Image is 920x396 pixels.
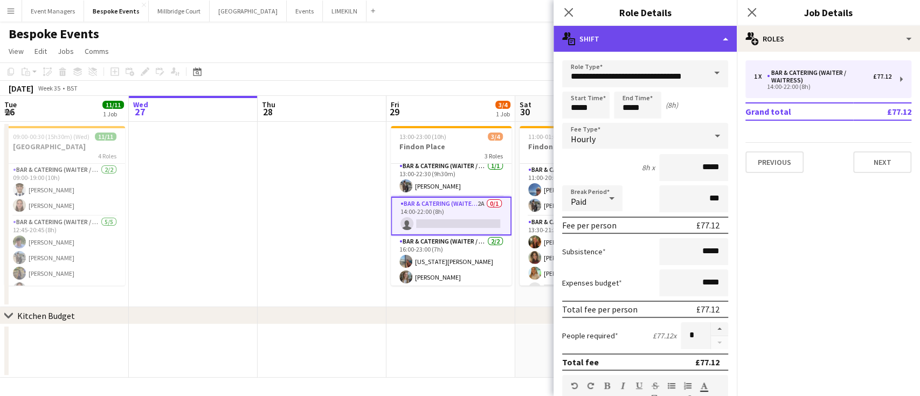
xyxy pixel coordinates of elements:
[132,106,148,118] span: 27
[873,73,891,80] div: £77.12
[133,100,148,109] span: Wed
[711,322,728,336] button: Increase
[34,46,47,56] span: Edit
[4,164,125,216] app-card-role: Bar & Catering (Waiter / waitress)2/209:00-19:00 (10h)[PERSON_NAME][PERSON_NAME]
[696,220,720,231] div: £77.12
[84,1,149,22] button: Bespoke Events
[85,46,109,56] span: Comms
[695,357,720,367] div: £77.12
[562,304,638,315] div: Total fee per person
[36,84,63,92] span: Week 35
[554,5,737,19] h3: Role Details
[853,151,911,173] button: Next
[684,381,691,390] button: Ordered List
[103,110,123,118] div: 1 Job
[520,164,640,216] app-card-role: Bar & Catering (Waiter / waitress)2/211:00-20:00 (9h)[PERSON_NAME][PERSON_NAME]
[520,216,640,300] app-card-role: Bar & Catering (Waiter / waitress)1I2A3/413:30-21:30 (8h)[PERSON_NAME][PERSON_NAME][PERSON_NAME]
[391,197,511,235] app-card-role: Bar & Catering (Waiter / waitress)2A0/114:00-22:00 (8h)
[696,304,720,315] div: £77.12
[13,133,89,141] span: 09:00-00:30 (15h30m) (Wed)
[642,163,655,172] div: 8h x
[562,247,606,256] label: Subsistence
[287,1,323,22] button: Events
[562,220,617,231] div: Fee per person
[391,235,511,288] app-card-role: Bar & Catering (Waiter / waitress)2/216:00-23:00 (7h)[US_STATE][PERSON_NAME][PERSON_NAME]
[571,196,586,207] span: Paid
[399,133,446,141] span: 13:00-23:00 (10h)
[496,110,510,118] div: 1 Job
[754,84,891,89] div: 14:00-22:00 (8h)
[562,357,599,367] div: Total fee
[9,46,24,56] span: View
[562,278,622,288] label: Expenses budget
[571,134,596,144] span: Hourly
[666,100,678,110] div: (8h)
[391,100,399,109] span: Fri
[619,381,627,390] button: Italic
[488,133,503,141] span: 3/4
[4,100,17,109] span: Tue
[389,106,399,118] span: 29
[58,46,74,56] span: Jobs
[102,101,124,109] span: 11/11
[700,381,708,390] button: Text Color
[53,44,78,58] a: Jobs
[485,152,503,160] span: 3 Roles
[745,151,804,173] button: Previous
[30,44,51,58] a: Edit
[9,83,33,94] div: [DATE]
[260,106,275,118] span: 28
[652,381,659,390] button: Strikethrough
[4,126,125,286] app-job-card: 09:00-00:30 (15h30m) (Wed)11/11[GEOGRAPHIC_DATA]4 RolesBar & Catering (Waiter / waitress)2/209:00...
[391,126,511,286] app-job-card: 13:00-23:00 (10h)3/4Findon Place3 RolesBar & Catering (Waiter / waitress)1/113:00-22:30 (9h30m)[P...
[528,133,591,141] span: 11:00-01:00 (14h) (Sun)
[391,142,511,151] h3: Findon Place
[80,44,113,58] a: Comms
[554,26,737,52] div: Shift
[323,1,366,22] button: LIMEKILN
[95,133,116,141] span: 11/11
[737,26,920,52] div: Roles
[22,1,84,22] button: Event Managers
[745,103,853,120] td: Grand total
[767,69,873,84] div: Bar & Catering (Waiter / waitress)
[98,152,116,160] span: 4 Roles
[67,84,78,92] div: BST
[603,381,611,390] button: Bold
[262,100,275,109] span: Thu
[571,381,578,390] button: Undo
[4,44,28,58] a: View
[4,216,125,315] app-card-role: Bar & Catering (Waiter / waitress)5/512:45-20:45 (8h)[PERSON_NAME][PERSON_NAME][PERSON_NAME][PERS...
[149,1,210,22] button: Millbridge Court
[754,73,767,80] div: 1 x
[737,5,920,19] h3: Job Details
[587,381,594,390] button: Redo
[853,103,911,120] td: £77.12
[9,26,99,42] h1: Bespoke Events
[17,310,75,321] div: Kitchen Budget
[4,142,125,151] h3: [GEOGRAPHIC_DATA]
[520,142,640,151] h3: Findon Place
[495,101,510,109] span: 3/4
[391,160,511,197] app-card-role: Bar & Catering (Waiter / waitress)1/113:00-22:30 (9h30m)[PERSON_NAME]
[653,331,676,341] div: £77.12 x
[520,100,531,109] span: Sat
[668,381,675,390] button: Unordered List
[210,1,287,22] button: [GEOGRAPHIC_DATA]
[520,126,640,286] app-job-card: 11:00-01:00 (14h) (Sun)9/12Findon Place5 RolesBar & Catering (Waiter / waitress)2/211:00-20:00 (9...
[518,106,531,118] span: 30
[562,331,618,341] label: People required
[635,381,643,390] button: Underline
[3,106,17,118] span: 26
